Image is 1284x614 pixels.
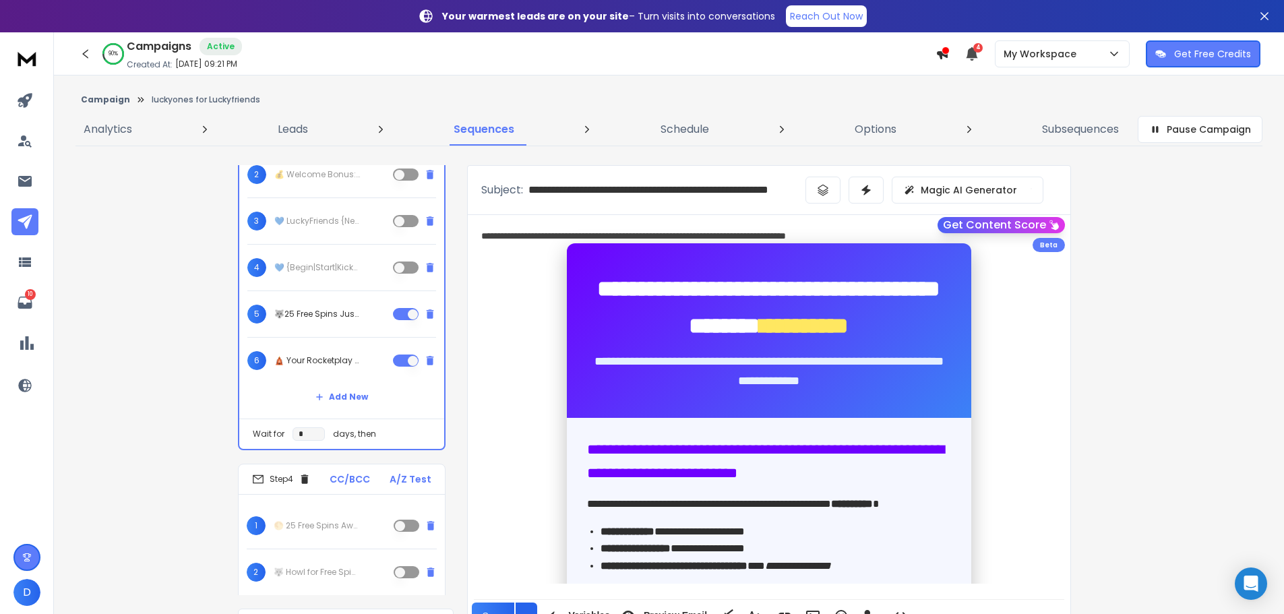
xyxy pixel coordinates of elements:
div: Step 4 [252,473,311,485]
span: 2 [247,165,266,184]
button: Get Free Credits [1146,40,1260,67]
p: Subject: [481,182,523,198]
button: Get Content Score [938,217,1065,233]
p: Sequences [454,121,514,137]
p: Options [855,121,896,137]
p: 🐺25 Free Spins Just For You – Play [DEMOGRAPHIC_DATA] Wolf Moon Now [274,309,361,319]
div: Active [200,38,242,55]
img: logo [13,46,40,71]
p: Reach Out Now [790,9,863,23]
p: Subsequences [1042,121,1119,137]
a: Leads [270,113,316,146]
p: Schedule [661,121,709,137]
div: Beta [1033,238,1065,252]
p: Wait for [253,429,284,439]
p: 🛕 Your Rocketplay Bonus Code: REELS20 – No Deposit Needed! [274,355,361,366]
span: 1 [247,516,266,535]
p: Analytics [84,121,132,137]
a: Options [847,113,905,146]
button: Magic AI Generator [892,177,1043,204]
p: 🐺 Howl for Free Spins – [DEMOGRAPHIC_DATA] Wolf Moon is Calling! [274,567,360,578]
p: 🌕 25 Free Spins Await Under the Full Moon! [274,520,360,531]
button: Campaign [81,94,130,105]
p: A/Z Test [390,472,431,486]
p: [DATE] 09:21 PM [175,59,237,69]
a: Sequences [446,113,522,146]
a: Reach Out Now [786,5,867,27]
p: 💰 Welcome Bonus: Up to {1000|one thousand} + {250|two hundred fifty} FS – Yours Now! [274,169,361,180]
button: Add New [305,383,379,410]
p: days, then [333,429,376,439]
p: luckyones for Luckyfriends [152,94,260,105]
button: D [13,579,40,606]
span: 3 [247,212,266,231]
span: 4 [973,43,983,53]
p: My Workspace [1004,47,1082,61]
p: CC/BCC [330,472,370,486]
a: 10 [11,289,38,316]
strong: Your warmest leads are on your site [442,9,629,23]
p: Magic AI Generator [921,183,1017,197]
div: Open Intercom Messenger [1235,567,1267,600]
a: Analytics [75,113,140,146]
h1: Campaigns [127,38,191,55]
li: Step3CC/BCCA/Z Test1Don’t Miss Your LuckyFriends Boost – Claim {$1000|$1,000} + {250|two hundred ... [238,65,446,450]
p: – Turn visits into conversations [442,9,775,23]
a: Subsequences [1034,113,1127,146]
p: 💙 {Begin|Start|Kickoff} Your LuckyFriends Journey — {Welcome Offer|Exclusive Bonus|Exciting Deal}... [274,262,361,273]
span: 4 [247,258,266,277]
button: Pause Campaign [1138,116,1262,143]
span: 2 [247,563,266,582]
p: Leads [278,121,308,137]
a: Schedule [652,113,717,146]
span: 6 [247,351,266,370]
p: 90 % [109,50,118,58]
p: Created At: [127,59,173,70]
p: 10 [25,289,36,300]
span: 5 [247,305,266,324]
p: 💙 LuckyFriends {New Player|Welcome} Bonus — Claim Up to $1,000 + {FS|Spin Bonuses} [274,216,361,226]
p: Get Free Credits [1174,47,1251,61]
